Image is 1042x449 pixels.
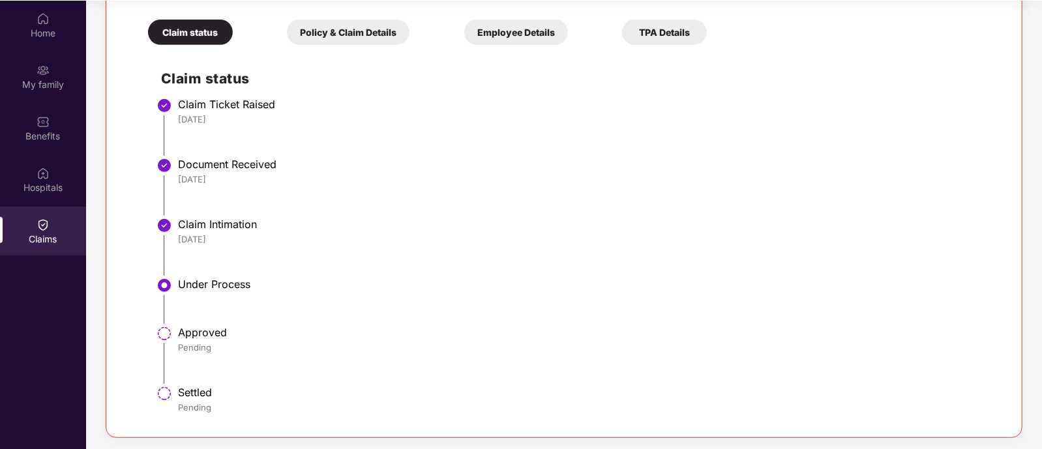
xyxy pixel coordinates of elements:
[148,20,233,45] div: Claim status
[178,98,993,111] div: Claim Ticket Raised
[178,173,993,185] div: [DATE]
[464,20,568,45] div: Employee Details
[178,233,993,245] div: [DATE]
[156,98,172,113] img: svg+xml;base64,PHN2ZyBpZD0iU3RlcC1Eb25lLTMyeDMyIiB4bWxucz0iaHR0cDovL3d3dy53My5vcmcvMjAwMC9zdmciIH...
[37,115,50,128] img: svg+xml;base64,PHN2ZyBpZD0iQmVuZWZpdHMiIHhtbG5zPSJodHRwOi8vd3d3LnczLm9yZy8yMDAwL3N2ZyIgd2lkdGg9Ij...
[156,386,172,401] img: svg+xml;base64,PHN2ZyBpZD0iU3RlcC1QZW5kaW5nLTMyeDMyIiB4bWxucz0iaHR0cDovL3d3dy53My5vcmcvMjAwMC9zdm...
[178,341,993,353] div: Pending
[156,158,172,173] img: svg+xml;base64,PHN2ZyBpZD0iU3RlcC1Eb25lLTMyeDMyIiB4bWxucz0iaHR0cDovL3d3dy53My5vcmcvMjAwMC9zdmciIH...
[178,386,993,399] div: Settled
[178,158,993,171] div: Document Received
[178,278,993,291] div: Under Process
[178,218,993,231] div: Claim Intimation
[156,278,172,293] img: svg+xml;base64,PHN2ZyBpZD0iU3RlcC1BY3RpdmUtMzJ4MzIiIHhtbG5zPSJodHRwOi8vd3d3LnczLm9yZy8yMDAwL3N2Zy...
[287,20,409,45] div: Policy & Claim Details
[161,68,993,89] h2: Claim status
[156,218,172,233] img: svg+xml;base64,PHN2ZyBpZD0iU3RlcC1Eb25lLTMyeDMyIiB4bWxucz0iaHR0cDovL3d3dy53My5vcmcvMjAwMC9zdmciIH...
[37,218,50,231] img: svg+xml;base64,PHN2ZyBpZD0iQ2xhaW0iIHhtbG5zPSJodHRwOi8vd3d3LnczLm9yZy8yMDAwL3N2ZyIgd2lkdGg9IjIwIi...
[37,167,50,180] img: svg+xml;base64,PHN2ZyBpZD0iSG9zcGl0YWxzIiB4bWxucz0iaHR0cDovL3d3dy53My5vcmcvMjAwMC9zdmciIHdpZHRoPS...
[178,326,993,339] div: Approved
[156,326,172,341] img: svg+xml;base64,PHN2ZyBpZD0iU3RlcC1QZW5kaW5nLTMyeDMyIiB4bWxucz0iaHR0cDovL3d3dy53My5vcmcvMjAwMC9zdm...
[622,20,707,45] div: TPA Details
[37,64,50,77] img: svg+xml;base64,PHN2ZyB3aWR0aD0iMjAiIGhlaWdodD0iMjAiIHZpZXdCb3g9IjAgMCAyMCAyMCIgZmlsbD0ibm9uZSIgeG...
[178,113,993,125] div: [DATE]
[37,12,50,25] img: svg+xml;base64,PHN2ZyBpZD0iSG9tZSIgeG1sbnM9Imh0dHA6Ly93d3cudzMub3JnLzIwMDAvc3ZnIiB3aWR0aD0iMjAiIG...
[178,401,993,413] div: Pending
